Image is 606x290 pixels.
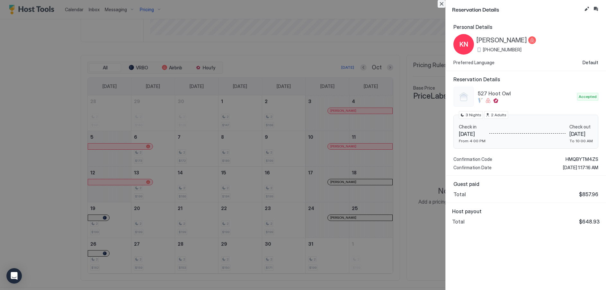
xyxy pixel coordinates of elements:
span: HMQBYTM4ZS [566,156,598,162]
span: Confirmation Code [453,156,492,162]
span: 2 Adults [491,112,506,118]
span: Default [583,60,598,66]
span: Total [452,218,465,225]
span: [DATE] [569,131,593,137]
span: Preferred Language [453,60,495,66]
span: 527 Hoot Owl [478,90,575,97]
span: $857.96 [579,191,598,198]
span: 3 Nights [466,112,481,118]
div: Open Intercom Messenger [6,268,22,284]
span: $648.93 [579,218,600,225]
span: [PHONE_NUMBER] [483,47,521,53]
span: [PERSON_NAME] [477,36,527,44]
span: From 4:00 PM [459,138,486,143]
span: Host payout [452,208,600,215]
button: Edit reservation [583,5,591,13]
span: Check in [459,124,486,130]
span: Total [453,191,466,198]
span: Check out [569,124,593,130]
span: [DATE] [459,131,486,137]
span: Reservation Details [452,5,582,13]
span: Guest paid [453,181,598,187]
span: Personal Details [453,24,598,30]
button: Inbox [592,5,600,13]
span: [DATE] 1:17:16 AM [563,165,598,171]
span: Confirmation Date [453,165,492,171]
span: Accepted [579,94,597,100]
span: Reservation Details [453,76,598,83]
span: To 10:00 AM [569,138,593,143]
span: KN [459,40,468,49]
